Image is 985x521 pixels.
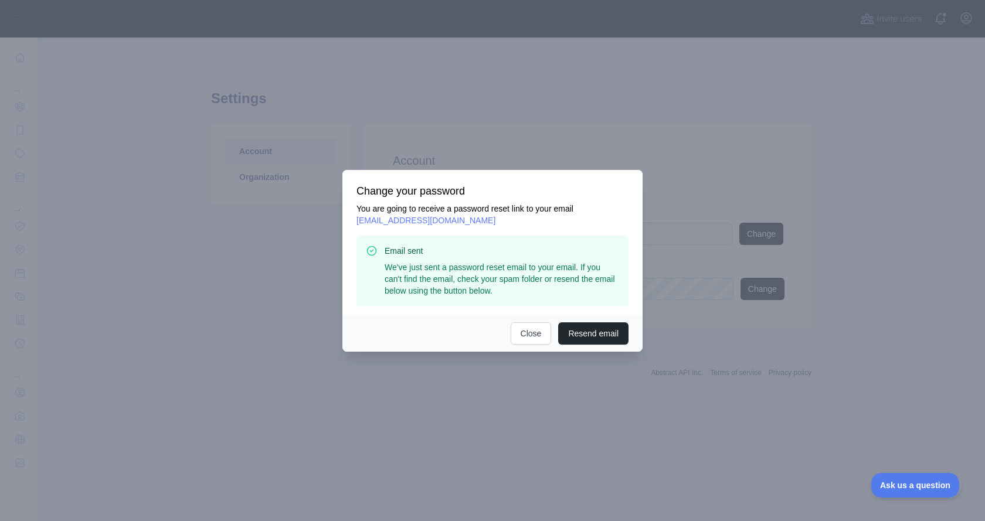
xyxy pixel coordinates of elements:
iframe: Toggle Customer Support [871,473,962,498]
button: Close [511,322,552,345]
p: We've just sent a password reset email to your email. If you can't find the email, check your spa... [385,261,619,297]
h3: Change your password [356,184,629,198]
p: You are going to receive a password reset link to your email [356,203,629,226]
button: Resend email [558,322,629,345]
h3: Email sent [385,245,619,257]
span: [EMAIL_ADDRESS][DOMAIN_NAME] [356,216,495,225]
